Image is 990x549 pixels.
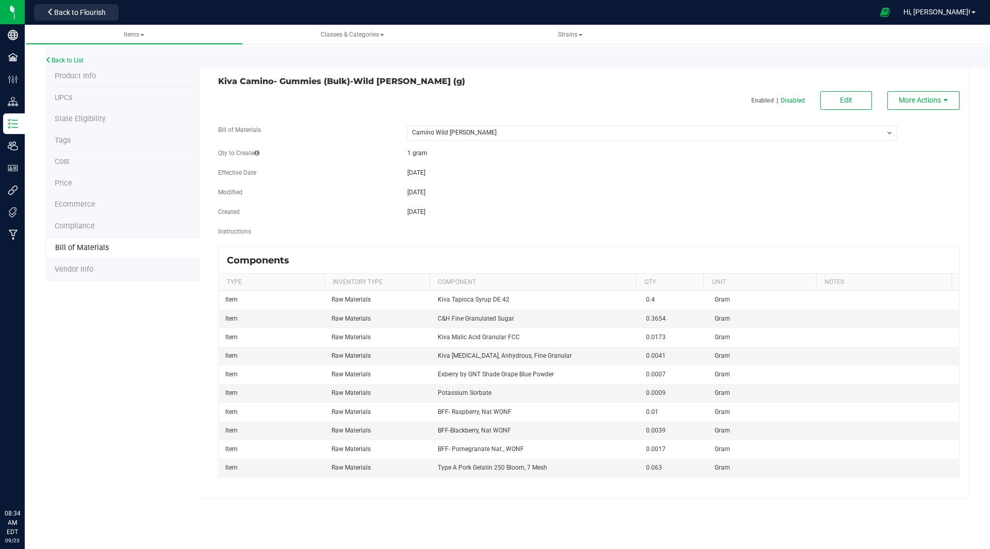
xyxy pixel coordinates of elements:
[225,296,238,303] span: Item
[438,427,511,434] span: BFF-Blackberry, Nat WONF
[124,31,144,38] span: Items
[820,91,872,110] button: Edit
[218,188,242,197] label: Modified
[8,185,18,195] inline-svg: Integrations
[8,30,18,40] inline-svg: Company
[332,296,371,303] span: Raw Materials
[332,408,371,415] span: Raw Materials
[646,296,655,303] span: 0.4
[816,274,951,291] th: Notes
[8,207,18,218] inline-svg: Tags
[218,227,251,236] label: Instructions
[646,371,666,378] span: 0.0007
[55,243,109,252] span: Bill of Materials
[636,274,703,291] th: Qty
[8,141,18,151] inline-svg: Users
[55,72,96,80] span: Product Info
[438,315,514,322] span: C&H Fine Granulated Sugar
[225,315,238,322] span: Item
[781,96,805,105] p: Disabled
[218,125,261,135] label: Bill of Materials
[324,274,430,291] th: Inventory Type
[407,149,427,157] span: 1 gram
[8,229,18,240] inline-svg: Manufacturing
[715,408,730,415] span: Gram
[218,77,581,86] h3: Kiva Camino- Gummies (Bulk)-Wild [PERSON_NAME] (g)
[45,57,84,64] a: Back to List
[225,408,238,415] span: Item
[55,136,71,145] span: Tag
[54,8,106,16] span: Back to Flourish
[438,464,547,471] span: Type A Pork Gelatin 250 Bloom, 7 Mesh
[218,148,259,158] label: Qty to Create
[8,52,18,62] inline-svg: Facilities
[225,334,238,341] span: Item
[254,149,259,157] span: The quantity of the item or item variation expected to be created from the component quantities e...
[558,31,583,38] span: Strains
[321,31,384,38] span: Classes & Categories
[227,255,297,266] div: Components
[225,427,238,434] span: Item
[430,274,636,291] th: Component
[332,464,371,471] span: Raw Materials
[8,119,18,129] inline-svg: Inventory
[55,179,72,188] span: Price
[840,96,852,104] span: Edit
[8,74,18,85] inline-svg: Configuration
[703,274,816,291] th: Unit
[646,408,658,415] span: 0.01
[646,389,666,396] span: 0.0009
[646,352,666,359] span: 0.0041
[332,352,371,359] span: Raw Materials
[34,4,119,21] button: Back to Flourish
[5,509,20,537] p: 08:34 AM EDT
[332,334,371,341] span: Raw Materials
[10,467,41,497] iframe: Resource center
[646,464,662,471] span: 0.063
[646,334,666,341] span: 0.0173
[715,371,730,378] span: Gram
[225,389,238,396] span: Item
[715,389,730,396] span: Gram
[903,8,970,16] span: Hi, [PERSON_NAME]!
[438,408,511,415] span: BFF- Raspberry, Nat WONF
[225,352,238,359] span: Item
[873,2,897,22] span: Open Ecommerce Menu
[225,371,238,378] span: Item
[887,91,960,110] button: More Actions
[438,445,524,453] span: BFF- Pomegranate Nat., WONF
[646,315,666,322] span: 0.3654
[438,389,491,396] span: Potassium Sorbate
[438,371,554,378] span: Exberry by GNT Shade Grape Blue Powder
[55,157,70,166] span: Cost
[55,114,106,123] span: Tag
[332,445,371,453] span: Raw Materials
[438,352,572,359] span: Kiva [MEDICAL_DATA], Anhydrous, Fine Granular
[332,389,371,396] span: Raw Materials
[8,163,18,173] inline-svg: User Roles
[218,168,256,177] label: Effective Date
[55,222,95,230] span: Compliance
[5,537,20,544] p: 09/23
[715,464,730,471] span: Gram
[899,96,941,104] span: More Actions
[225,464,238,471] span: Item
[407,189,425,196] span: [DATE]
[55,93,72,102] span: Tag
[715,427,730,434] span: Gram
[8,96,18,107] inline-svg: Distribution
[218,207,240,217] label: Created
[646,445,666,453] span: 0.0017
[332,371,371,378] span: Raw Materials
[646,427,666,434] span: 0.0039
[332,315,371,322] span: Raw Materials
[438,296,509,303] span: Kiva Tapioca Syrup DE 42
[715,315,730,322] span: Gram
[774,96,781,105] span: |
[55,200,95,209] span: Ecommerce
[55,265,93,274] span: Vendor Info
[332,427,371,434] span: Raw Materials
[715,296,730,303] span: Gram
[715,445,730,453] span: Gram
[438,334,520,341] span: Kiva Malic Acid Granular FCC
